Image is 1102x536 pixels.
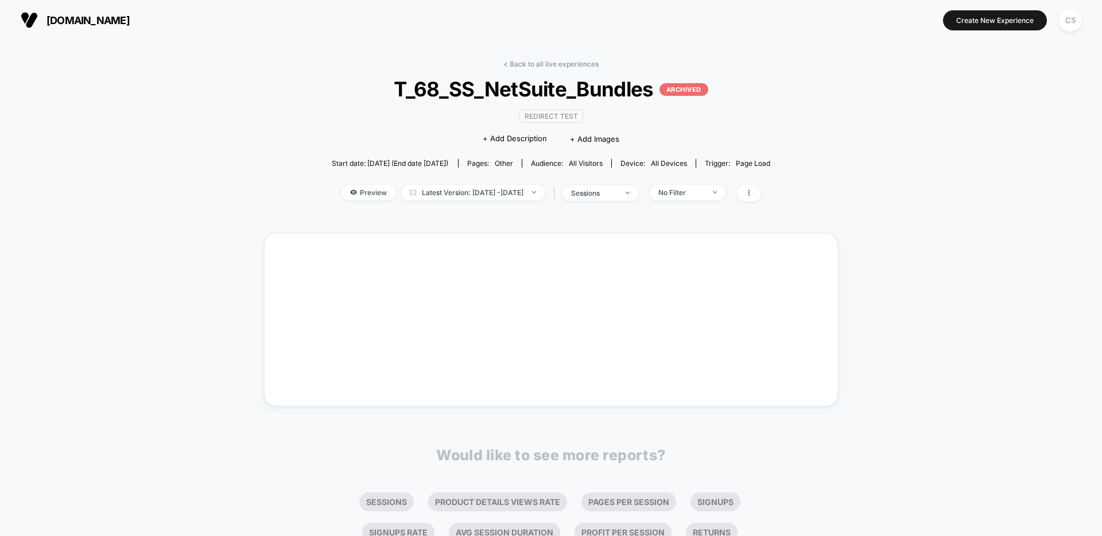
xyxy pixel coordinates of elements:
[342,185,395,200] span: Preview
[571,189,617,197] div: sessions
[495,159,513,168] span: other
[483,133,547,145] span: + Add Description
[354,77,748,101] span: T_68_SS_NetSuite_Bundles
[736,159,770,168] span: Page Load
[659,83,708,96] p: ARCHIVED
[550,185,562,201] span: |
[713,191,717,193] img: end
[401,185,545,200] span: Latest Version: [DATE] - [DATE]
[503,60,599,68] a: < Back to all live experiences
[359,492,414,511] li: Sessions
[626,192,630,194] img: end
[410,189,416,195] img: calendar
[705,159,770,168] div: Trigger:
[611,159,696,168] span: Device:
[581,492,676,511] li: Pages Per Session
[519,110,583,123] span: Redirect Test
[436,446,666,464] p: Would like to see more reports?
[46,14,130,26] span: [DOMAIN_NAME]
[658,188,704,197] div: No Filter
[467,159,513,168] div: Pages:
[651,159,687,168] span: all devices
[943,10,1047,30] button: Create New Experience
[332,159,448,168] span: Start date: [DATE] (End date [DATE])
[690,492,740,511] li: Signups
[428,492,567,511] li: Product Details Views Rate
[531,159,603,168] div: Audience:
[1059,9,1081,32] div: CS
[570,134,619,143] span: + Add Images
[21,11,38,29] img: Visually logo
[569,159,603,168] span: All Visitors
[1056,9,1085,32] button: CS
[17,11,133,29] button: [DOMAIN_NAME]
[532,191,536,193] img: end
